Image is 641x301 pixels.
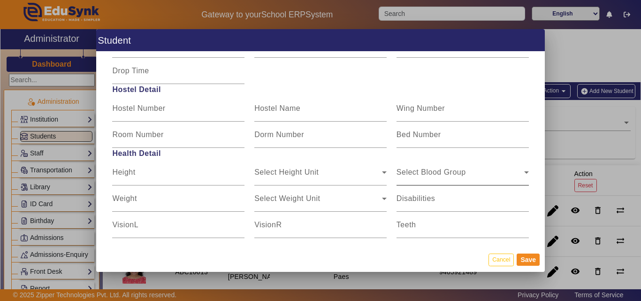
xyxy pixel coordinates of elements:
[397,197,529,208] input: Disabilities
[397,170,524,182] span: Select Blood Group
[112,67,149,75] mat-label: Drop Time
[397,223,529,234] input: Teeth
[96,29,545,51] h1: Student
[254,221,282,229] mat-label: VisionR
[397,104,445,112] mat-label: Wing Number
[517,254,540,266] button: Save
[397,168,466,176] mat-label: Select Blood Group
[254,168,319,176] mat-label: Select Height Unit
[112,104,165,112] mat-label: Hostel Number
[112,69,244,80] input: Drop Time
[112,131,164,139] mat-label: Room Number
[397,133,529,144] input: Bed Number
[112,223,244,234] input: VisionL
[254,104,300,112] mat-label: Hostel Name
[254,223,387,234] input: VisionR
[107,148,534,159] span: Health Detail
[397,107,529,118] input: Wing Number
[254,170,382,182] span: Select Height Unit
[112,197,244,208] input: Weight
[254,131,304,139] mat-label: Dorm Number
[397,194,435,202] mat-label: Disabilities
[112,133,244,144] input: Room Number
[112,170,244,182] input: Height
[112,194,137,202] mat-label: Weight
[254,197,382,208] span: Select Weight Unit
[112,221,138,229] mat-label: VisionL
[397,131,441,139] mat-label: Bed Number
[254,107,387,118] input: Hostel Name
[254,194,320,202] mat-label: Select Weight Unit
[397,221,416,229] mat-label: Teeth
[112,168,135,176] mat-label: Height
[112,107,244,118] input: Hostel Number
[107,84,534,95] span: Hostel Detail
[254,133,387,144] input: Dorm Number
[488,254,514,266] button: Cancel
